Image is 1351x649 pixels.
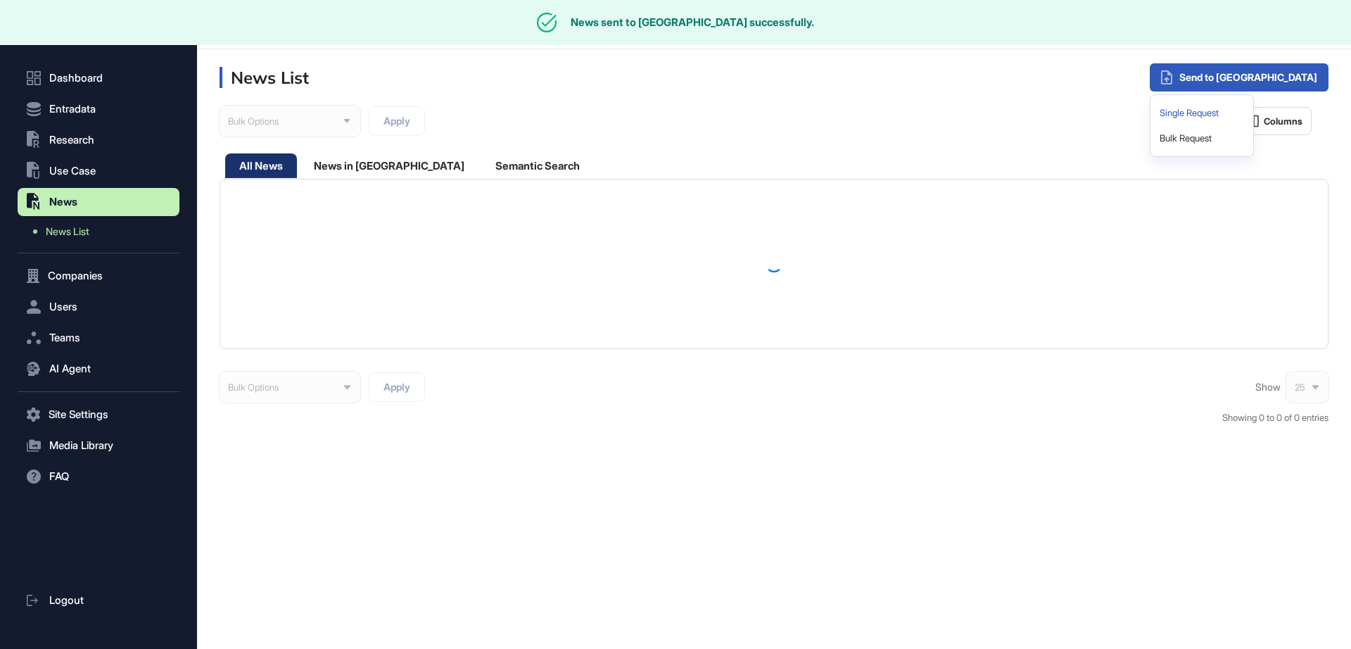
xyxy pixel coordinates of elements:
[1255,382,1281,393] span: Show
[49,440,113,451] span: Media Library
[18,355,179,383] button: AI Agent
[49,73,103,84] span: Dashboard
[49,409,108,420] span: Site Settings
[49,134,94,146] span: Research
[18,262,179,290] button: Companies
[571,16,814,29] div: News sent to [GEOGRAPHIC_DATA] successfully.
[220,67,309,88] h3: News List
[18,401,179,429] button: Site Settings
[49,103,96,115] span: Entradata
[18,586,179,615] a: Logout
[18,431,179,460] button: Media Library
[46,226,89,237] span: News List
[1236,107,1312,135] button: Columns
[18,293,179,321] button: Users
[300,153,478,178] div: News in [GEOGRAPHIC_DATA]
[1150,63,1328,92] div: Send to [GEOGRAPHIC_DATA]
[49,165,96,177] span: Use Case
[18,188,179,216] button: News
[49,196,77,208] span: News
[481,153,594,178] div: Semantic Search
[18,324,179,352] button: Teams
[18,157,179,185] button: Use Case
[49,363,91,374] span: AI Agent
[1156,101,1248,126] div: Single Request
[49,595,84,606] span: Logout
[48,270,103,282] span: Companies
[1222,411,1328,425] div: Showing 0 to 0 of 0 entries
[18,64,179,92] a: Dashboard
[1156,126,1248,151] div: Bulk Request
[49,471,69,482] span: FAQ
[1264,116,1302,127] span: Columns
[49,301,77,313] span: Users
[18,95,179,123] button: Entradata
[49,332,80,344] span: Teams
[25,219,179,244] a: News List
[18,462,179,491] button: FAQ
[18,126,179,154] button: Research
[225,153,297,178] div: All News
